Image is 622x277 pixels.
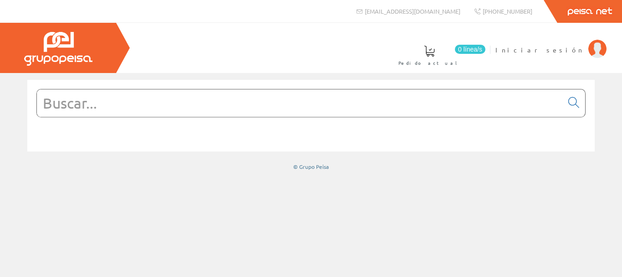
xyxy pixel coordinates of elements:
input: Buscar... [37,89,563,117]
span: Iniciar sesión [495,45,584,54]
span: [PHONE_NUMBER] [483,7,532,15]
img: Grupo Peisa [24,32,92,66]
a: Iniciar sesión [495,38,607,47]
div: © Grupo Peisa [27,163,595,171]
span: 0 línea/s [455,45,485,54]
span: [EMAIL_ADDRESS][DOMAIN_NAME] [365,7,460,15]
span: Pedido actual [398,58,460,68]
